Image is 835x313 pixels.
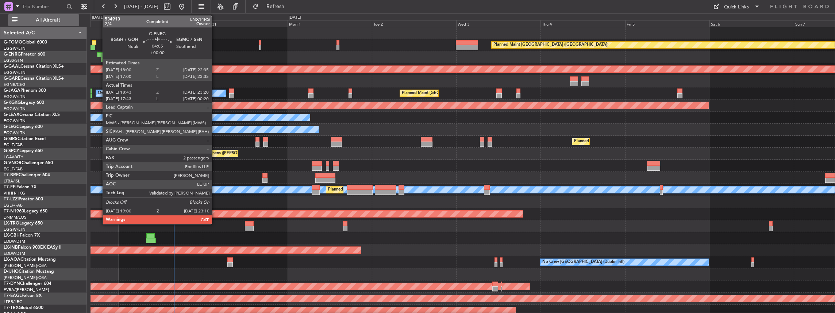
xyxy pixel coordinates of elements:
[4,221,19,226] span: LX-TRO
[124,3,158,10] span: [DATE] - [DATE]
[328,184,450,195] div: Planned Maint [GEOGRAPHIC_DATA] ([GEOGRAPHIC_DATA] Intl)
[4,58,23,63] a: EGSS/STN
[4,137,46,141] a: G-SIRSCitation Excel
[4,88,46,93] a: G-JAGAPhenom 300
[4,269,19,274] span: D-IJHO
[4,106,26,112] a: EGGW/LTN
[4,173,19,177] span: T7-BRE
[4,294,22,298] span: T7-EAGL
[78,124,91,135] div: Owner
[4,161,53,165] a: G-VNORChallenger 650
[4,221,43,226] a: LX-TROLegacy 650
[4,52,21,57] span: G-ENRG
[4,306,43,310] a: T7-TRXGlobal 6500
[4,52,45,57] a: G-ENRGPraetor 600
[372,20,456,27] div: Tue 2
[260,4,291,9] span: Refresh
[4,209,24,214] span: T7-N1960
[4,125,19,129] span: G-LEGC
[4,70,26,75] a: EGGW/LTN
[4,125,43,129] a: G-LEGCLegacy 600
[4,88,20,93] span: G-JAGA
[4,101,44,105] a: G-KGKGLegacy 600
[724,4,749,11] div: Quick Links
[493,39,608,50] div: Planned Maint [GEOGRAPHIC_DATA] ([GEOGRAPHIC_DATA])
[98,88,120,99] div: Owner Ibiza
[709,1,763,12] button: Quick Links
[4,154,23,160] a: LGAV/ATH
[4,299,23,305] a: LFPB/LBG
[4,101,21,105] span: G-KGKG
[4,275,47,280] a: [PERSON_NAME]/QSA
[4,166,23,172] a: EGLF/FAB
[4,227,26,232] a: EGGW/LTN
[4,263,47,268] a: [PERSON_NAME]/QSA
[4,137,18,141] span: G-SIRS
[4,185,36,189] a: T7-FFIFalcon 7X
[4,64,20,69] span: G-GAAL
[4,215,26,220] a: DNMM/LOS
[4,149,43,153] a: G-SPCYLegacy 650
[4,287,49,293] a: EVRA/[PERSON_NAME]
[4,46,26,51] a: EGGW/LTN
[4,130,26,136] a: EGGW/LTN
[119,20,203,27] div: Sat 30
[540,20,625,27] div: Thu 4
[4,173,50,177] a: T7-BREChallenger 604
[4,82,26,87] a: EGNR/CEG
[4,257,56,262] a: LX-AOACitation Mustang
[203,20,287,27] div: Sun 31
[4,282,20,286] span: T7-DYN
[4,64,64,69] a: G-GAALCessna Citation XLS+
[4,233,20,238] span: LX-GBH
[456,20,540,27] div: Wed 3
[402,88,517,99] div: Planned Maint [GEOGRAPHIC_DATA] ([GEOGRAPHIC_DATA])
[4,191,25,196] a: VHHH/HKG
[4,142,23,148] a: EGLF/FAB
[249,1,293,12] button: Refresh
[4,40,47,45] a: G-FOMOGlobal 6000
[288,20,372,27] div: Mon 1
[542,257,624,268] div: No Crew [GEOGRAPHIC_DATA] (Dublin Intl)
[4,113,60,117] a: G-LEAXCessna Citation XLS
[8,14,79,26] button: All Aircraft
[709,20,794,27] div: Sat 6
[4,282,51,286] a: T7-DYNChallenger 604
[4,245,61,250] a: LX-INBFalcon 900EX EASy II
[4,197,43,201] a: T7-LZZIPraetor 600
[625,20,709,27] div: Fri 5
[4,294,42,298] a: T7-EAGLFalcon 8X
[4,306,19,310] span: T7-TRX
[4,245,18,250] span: LX-INB
[4,40,22,45] span: G-FOMO
[19,18,77,23] span: All Aircraft
[4,118,26,124] a: EGGW/LTN
[92,15,104,21] div: [DATE]
[289,15,301,21] div: [DATE]
[4,113,19,117] span: G-LEAX
[4,239,25,244] a: EDLW/DTM
[4,257,20,262] span: LX-AOA
[574,136,689,147] div: Planned Maint [GEOGRAPHIC_DATA] ([GEOGRAPHIC_DATA])
[4,76,20,81] span: G-GARE
[4,197,19,201] span: T7-LZZI
[4,269,54,274] a: D-IJHOCitation Mustang
[4,203,23,208] a: EGLF/FAB
[4,161,22,165] span: G-VNOR
[180,148,264,159] div: Planned Maint Athens ([PERSON_NAME] Intl)
[4,209,47,214] a: T7-N1960Legacy 650
[4,185,16,189] span: T7-FFI
[22,1,64,12] input: Trip Number
[4,149,19,153] span: G-SPCY
[4,76,64,81] a: G-GARECessna Citation XLS+
[4,94,26,99] a: EGGW/LTN
[4,233,40,238] a: LX-GBHFalcon 7X
[4,178,20,184] a: LTBA/ISL
[4,251,25,256] a: EDLW/DTM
